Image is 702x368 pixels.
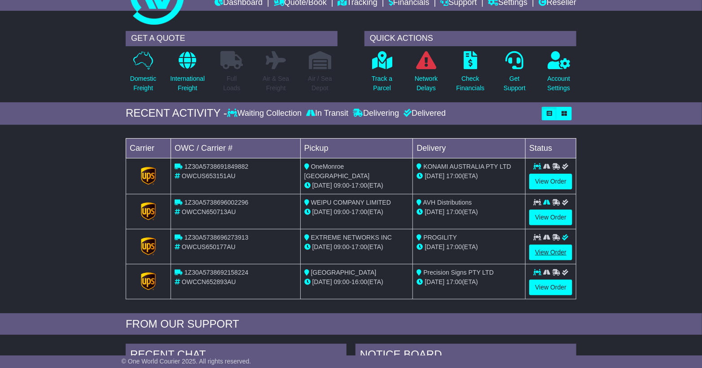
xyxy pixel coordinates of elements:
span: 17:00 [446,172,462,180]
div: Waiting Collection [227,109,304,118]
div: - (ETA) [304,242,409,252]
a: Track aParcel [371,51,393,98]
div: NOTICE BOARD [355,344,576,368]
a: View Order [529,210,572,225]
img: GetCarrierServiceLogo [141,272,156,290]
span: 17:00 [351,243,367,250]
span: OWCUS650177AU [182,243,236,250]
span: AVH Distributions [423,199,472,206]
p: Track a Parcel [372,74,392,93]
span: 17:00 [446,243,462,250]
td: Carrier [126,138,171,158]
span: 17:00 [446,208,462,215]
span: 1Z30A5738696273913 [184,234,248,241]
img: GetCarrierServiceLogo [141,202,156,220]
span: EXTREME NETWORKS INC [311,234,392,241]
span: 09:00 [334,182,350,189]
span: 17:00 [351,182,367,189]
span: 1Z30A5738691849882 [184,163,248,170]
div: FROM OUR SUPPORT [126,318,576,331]
td: OWC / Carrier # [171,138,301,158]
span: WEIPU COMPANY LIMITED [311,199,391,206]
span: [DATE] [312,278,332,285]
td: Delivery [413,138,526,158]
div: - (ETA) [304,277,409,287]
span: [DATE] [312,182,332,189]
span: 17:00 [351,208,367,215]
span: [DATE] [425,172,444,180]
a: CheckFinancials [456,51,485,98]
span: [DATE] [312,208,332,215]
p: Check Financials [456,74,485,93]
span: © One World Courier 2025. All rights reserved. [122,358,251,365]
span: PROGILITY [423,234,457,241]
div: RECENT ACTIVITY - [126,107,227,120]
a: View Order [529,245,572,260]
div: Delivered [401,109,446,118]
span: 09:00 [334,278,350,285]
span: 17:00 [446,278,462,285]
p: Account Settings [548,74,570,93]
p: Full Loads [220,74,243,93]
a: GetSupport [503,51,526,98]
span: Precision Signs PTY LTD [423,269,494,276]
span: [DATE] [312,243,332,250]
span: 1Z30A5738692158224 [184,269,248,276]
div: (ETA) [417,277,522,287]
div: In Transit [304,109,351,118]
div: RECENT CHAT [126,344,347,368]
div: (ETA) [417,171,522,181]
td: Status [526,138,576,158]
p: Domestic Freight [130,74,156,93]
div: GET A QUOTE [126,31,338,46]
p: Air / Sea Depot [308,74,332,93]
p: Air & Sea Freight [263,74,289,93]
span: OneMonroe [GEOGRAPHIC_DATA] [304,163,370,180]
span: OWCCN650713AU [182,208,236,215]
span: 16:00 [351,278,367,285]
a: AccountSettings [547,51,571,98]
a: NetworkDelays [414,51,438,98]
span: [DATE] [425,208,444,215]
a: DomesticFreight [130,51,157,98]
div: Delivering [351,109,401,118]
span: KONAMI AUSTRALIA PTY LTD [423,163,511,170]
span: 09:00 [334,243,350,250]
img: GetCarrierServiceLogo [141,237,156,255]
span: [DATE] [425,278,444,285]
div: QUICK ACTIONS [364,31,576,46]
span: OWCUS653151AU [182,172,236,180]
span: OWCCN652893AU [182,278,236,285]
span: 09:00 [334,208,350,215]
img: GetCarrierServiceLogo [141,167,156,185]
p: International Freight [170,74,205,93]
td: Pickup [300,138,413,158]
span: [DATE] [425,243,444,250]
div: - (ETA) [304,181,409,190]
a: View Order [529,174,572,189]
a: InternationalFreight [170,51,205,98]
span: [GEOGRAPHIC_DATA] [311,269,377,276]
a: View Order [529,280,572,295]
p: Network Delays [415,74,438,93]
div: - (ETA) [304,207,409,217]
div: (ETA) [417,242,522,252]
span: 1Z30A5738696002296 [184,199,248,206]
div: (ETA) [417,207,522,217]
p: Get Support [504,74,526,93]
